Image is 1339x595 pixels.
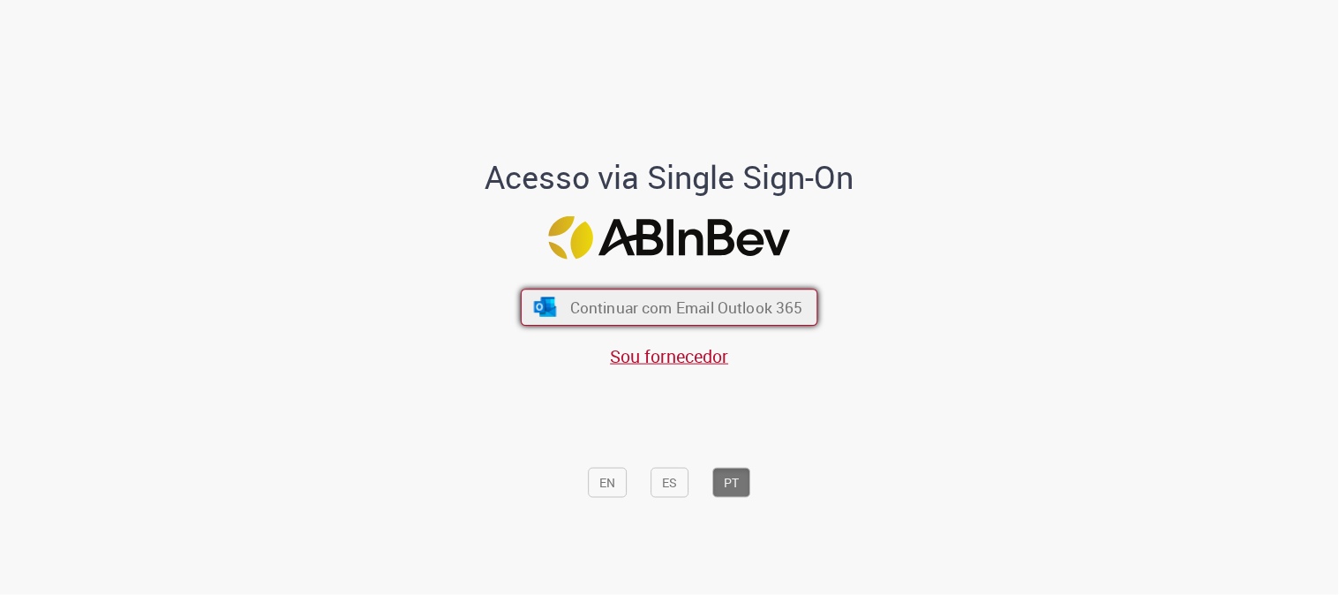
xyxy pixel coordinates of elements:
[532,297,558,317] img: ícone Azure/Microsoft 360
[570,297,803,318] span: Continuar com Email Outlook 365
[611,344,729,368] a: Sou fornecedor
[713,468,751,498] button: PT
[589,468,628,498] button: EN
[549,215,791,259] img: Logo ABInBev
[425,160,914,195] h1: Acesso via Single Sign-On
[521,289,818,326] button: ícone Azure/Microsoft 360 Continuar com Email Outlook 365
[651,468,689,498] button: ES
